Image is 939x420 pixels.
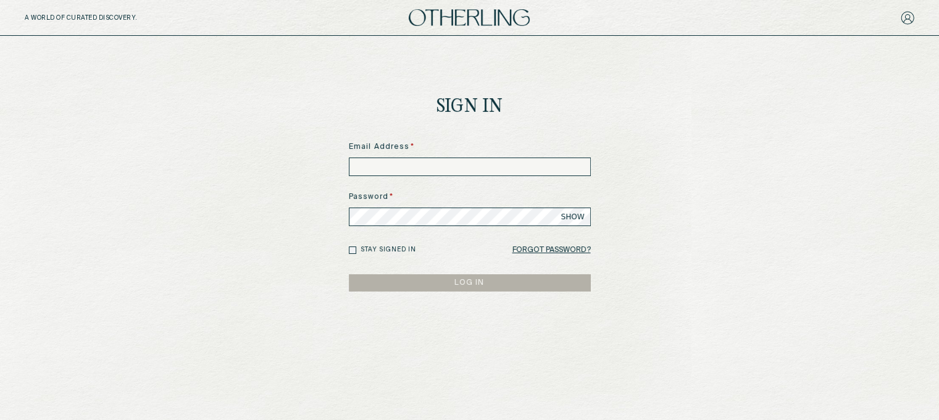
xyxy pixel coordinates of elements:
button: LOG IN [349,274,591,292]
label: Password [349,191,591,203]
h1: Sign In [436,98,503,117]
img: logo [409,9,530,26]
span: SHOW [561,212,585,222]
label: Stay signed in [361,245,416,254]
label: Email Address [349,141,591,153]
a: Forgot Password? [512,241,591,259]
h5: A WORLD OF CURATED DISCOVERY. [25,14,191,22]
